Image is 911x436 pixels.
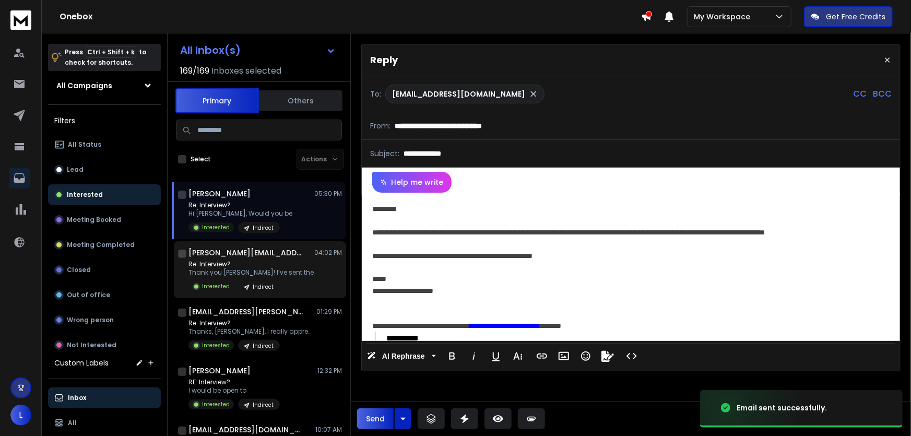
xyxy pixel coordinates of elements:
p: RE: Interview? [188,378,280,386]
p: All Status [68,140,101,149]
h1: [EMAIL_ADDRESS][DOMAIN_NAME] [188,425,303,435]
p: Meeting Completed [67,241,135,249]
button: Others [259,89,342,112]
p: All [68,419,77,427]
p: Thanks, [PERSON_NAME], I really appreciate [188,327,314,336]
p: Wrong person [67,316,114,324]
p: Indirect [253,342,274,350]
button: Insert Image (Ctrl+P) [554,346,574,367]
button: Meeting Booked [48,209,161,230]
p: Out of office [67,291,110,299]
p: 04:02 PM [314,249,342,257]
button: Italic (Ctrl+I) [464,346,484,367]
p: Interested [202,400,230,408]
label: Select [191,155,211,163]
button: More Text [508,346,528,367]
p: 01:29 PM [316,308,342,316]
button: All Campaigns [48,75,161,96]
h1: [PERSON_NAME][EMAIL_ADDRESS][DOMAIN_NAME] [188,248,303,258]
button: Inbox [48,387,161,408]
p: 10:07 AM [315,426,342,434]
p: Closed [67,266,91,274]
button: Lead [48,159,161,180]
button: Underline (Ctrl+U) [486,346,506,367]
p: Not Interested [67,341,116,349]
h1: [PERSON_NAME] [188,188,251,199]
p: Thank you [PERSON_NAME]! I’ve sent the [188,268,314,277]
h1: All Campaigns [56,80,112,91]
p: 12:32 PM [317,367,342,375]
p: [EMAIL_ADDRESS][DOMAIN_NAME] [392,89,525,99]
p: Press to check for shortcuts. [65,47,146,68]
h1: [EMAIL_ADDRESS][PERSON_NAME][DOMAIN_NAME] [188,307,303,317]
button: Emoticons [576,346,596,367]
h3: Custom Labels [54,358,109,368]
button: Signature [598,346,618,367]
p: Re: Interview? [188,260,314,268]
button: Interested [48,184,161,205]
button: All Status [48,134,161,155]
p: My Workspace [694,11,754,22]
h1: Onebox [60,10,641,23]
p: Interested [202,341,230,349]
button: Not Interested [48,335,161,356]
h3: Inboxes selected [211,65,281,77]
p: To: [370,89,381,99]
h1: All Inbox(s) [180,45,241,55]
span: 169 / 169 [180,65,209,77]
span: Ctrl + Shift + k [86,46,136,58]
button: Meeting Completed [48,234,161,255]
img: logo [10,10,31,30]
button: Wrong person [48,310,161,331]
p: Interested [67,191,103,199]
p: I would be open to [188,386,280,395]
p: Subject: [370,148,399,159]
button: All [48,413,161,433]
button: Send [357,408,394,429]
p: Indirect [253,224,274,232]
p: Reply [370,53,398,67]
p: CC [853,88,867,100]
p: Indirect [253,283,274,291]
p: Re: Interview? [188,201,292,209]
p: 05:30 PM [314,190,342,198]
p: Hi [PERSON_NAME], Would you be [188,209,292,218]
p: Re: Interview? [188,319,314,327]
button: AI Rephrase [365,346,438,367]
button: Closed [48,260,161,280]
p: From: [370,121,391,131]
button: Help me write [372,172,452,193]
p: Meeting Booked [67,216,121,224]
p: Indirect [253,401,274,409]
button: L [10,405,31,426]
p: Lead [67,166,84,174]
button: Bold (Ctrl+B) [442,346,462,367]
p: Inbox [68,394,86,402]
button: All Inbox(s) [172,40,344,61]
p: Interested [202,282,230,290]
h3: Filters [48,113,161,128]
p: BCC [873,88,892,100]
h1: [PERSON_NAME] [188,366,251,376]
button: Primary [175,88,259,113]
button: Out of office [48,285,161,305]
span: AI Rephrase [380,352,427,361]
div: Email sent successfully. [737,403,827,413]
button: Get Free Credits [804,6,893,27]
button: Code View [622,346,642,367]
button: Insert Link (Ctrl+K) [532,346,552,367]
p: Interested [202,223,230,231]
p: Get Free Credits [826,11,885,22]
